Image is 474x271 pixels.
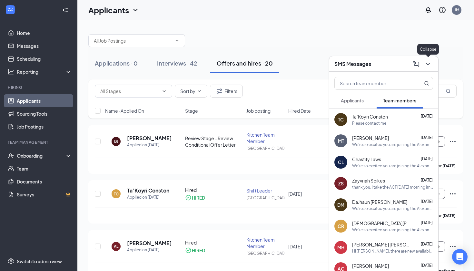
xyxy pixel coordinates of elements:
div: MT [338,138,344,144]
div: CL [338,159,344,165]
svg: WorkstreamLogo [7,6,14,13]
div: Kitchen Team Member [246,131,284,144]
button: Sort byChevronDown [175,85,207,98]
div: Onboarding [17,152,66,159]
span: [DATE] [288,244,302,249]
span: [PERSON_NAME] [352,135,389,141]
button: Filter Filters [210,85,243,98]
div: Applications · 0 [95,59,138,67]
b: [DATE] [442,213,456,218]
span: DaJhaun [PERSON_NAME] [352,199,407,205]
svg: UserCheck [8,152,14,159]
div: Hiring [8,85,71,90]
span: [DATE] [421,114,433,119]
svg: QuestionInfo [439,6,446,14]
div: We're so excited you are joining the Alexandria Mall [DEMOGRAPHIC_DATA]-fil-Ateam ! Do you know a... [352,142,433,147]
span: Ta’Koyri Conston [352,113,388,120]
svg: ChevronDown [132,6,139,14]
h5: [PERSON_NAME] [127,240,172,247]
h3: SMS Messages [334,60,371,68]
div: thank you, i take the ACT [DATE] morning im available to work after 1pm, just incase my uniform i... [352,184,433,190]
h1: Applicants [88,5,129,16]
svg: MagnifyingGlass [446,89,451,94]
div: JM [454,7,459,13]
div: Switch to admin view [17,258,62,265]
a: Scheduling [17,52,72,65]
svg: ChevronDown [162,89,167,94]
div: HIRED [192,194,205,201]
div: Reporting [17,68,72,75]
div: Hired [185,187,242,193]
div: Interviews · 42 [157,59,197,67]
div: We're so excited you are joining the Alexandria Mall [DEMOGRAPHIC_DATA]-fil-Ateam ! Do you know a... [352,227,433,233]
a: Team [17,162,72,175]
input: All Job Postings [94,37,172,44]
svg: CheckmarkCircle [185,247,192,254]
svg: Collapse [62,7,69,13]
span: Stage [185,108,198,114]
span: [DATE] [421,220,433,225]
svg: ChevronDown [197,89,202,94]
svg: Filter [215,87,223,95]
span: Name · Applied On [105,108,144,114]
div: [GEOGRAPHIC_DATA] [246,195,284,201]
svg: ChevronDown [174,38,180,43]
span: [DATE] [288,191,302,197]
span: [DATE] [421,242,433,246]
div: Applied on [DATE] [127,194,169,201]
svg: Settings [8,258,14,265]
div: We're so excited you are joining the Alexandria Mall [DEMOGRAPHIC_DATA]-fil-Ateam ! Do you know a... [352,206,433,211]
span: [DATE] [421,263,433,268]
div: AL [114,244,118,249]
svg: Ellipses [449,190,457,198]
b: [DATE] [442,163,456,168]
a: Sourcing Tools [17,107,72,120]
div: Review Stage - Review Conditional Offer Letter [185,135,242,148]
div: Please contact me [352,120,386,126]
svg: Analysis [8,68,14,75]
span: [DEMOGRAPHIC_DATA][PERSON_NAME] [352,220,410,226]
div: BJ [114,139,118,144]
div: Shift Leader [246,187,284,194]
div: TC [338,116,344,123]
span: [DATE] [421,178,433,182]
h5: Ta’Koyri Conston [127,187,169,194]
span: Job posting [246,108,271,114]
span: [PERSON_NAME] [PERSON_NAME] [352,241,410,248]
div: HIRED [192,247,205,254]
span: Hired Date [288,108,311,114]
div: Collapse [417,44,439,55]
svg: Ellipses [449,138,457,145]
span: [DATE] [421,135,433,140]
span: Applicants [341,98,364,103]
h5: [PERSON_NAME] [127,135,172,142]
div: We're so excited you are joining the Alexandria Mall [DEMOGRAPHIC_DATA]-fil-Ateam ! Do you know a... [352,163,433,169]
div: Open Intercom Messenger [452,249,468,265]
div: TC [114,191,119,197]
div: [GEOGRAPHIC_DATA] [246,146,284,151]
div: CR [338,223,344,229]
div: ZS [338,180,344,187]
input: All Stages [100,88,159,95]
div: Applied on [DATE] [127,247,172,253]
svg: ComposeMessage [412,60,420,68]
svg: Ellipses [449,243,457,250]
div: Hi [PERSON_NAME], there are new availabilities for an interview. This is a reminder to schedule y... [352,248,433,254]
a: Home [17,26,72,39]
span: [DATE] [421,199,433,204]
a: Messages [17,39,72,52]
a: Job Postings [17,120,72,133]
button: ComposeMessage [411,59,421,69]
span: [DATE] [421,156,433,161]
div: Team Management [8,140,71,145]
svg: MagnifyingGlass [424,81,429,86]
div: MH [337,244,344,251]
div: Hired [185,239,242,246]
a: Documents [17,175,72,188]
div: Kitchen Team Member [246,236,284,249]
svg: ChevronDown [424,60,432,68]
a: Applicants [17,94,72,107]
span: [PERSON_NAME] [352,263,389,269]
span: Team members [383,98,416,103]
div: Applied on [DATE] [127,142,172,148]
